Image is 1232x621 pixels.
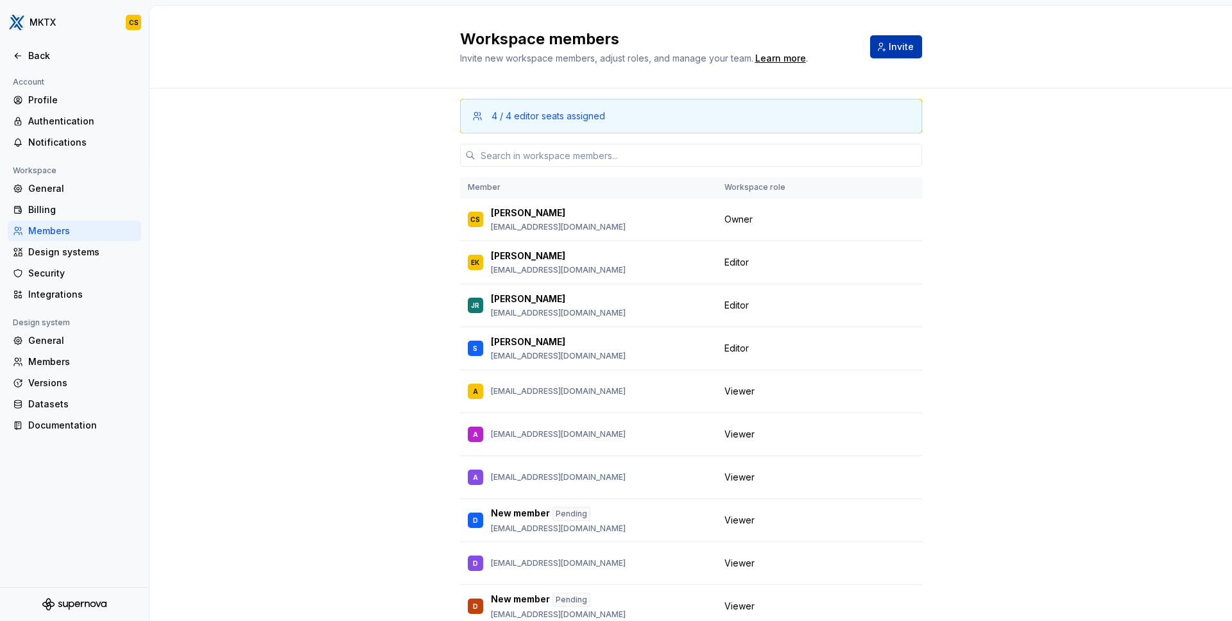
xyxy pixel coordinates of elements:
span: . [753,54,808,64]
a: Documentation [8,415,141,436]
div: Documentation [28,419,136,432]
span: Invite new workspace members, adjust roles, and manage your team. [460,53,753,64]
a: Profile [8,90,141,110]
p: [EMAIL_ADDRESS][DOMAIN_NAME] [491,265,626,275]
span: Viewer [724,514,755,527]
span: Viewer [724,557,755,570]
button: MKTXCS [3,8,146,37]
p: [EMAIL_ADDRESS][DOMAIN_NAME] [491,609,626,620]
div: Members [28,225,136,237]
div: Billing [28,203,136,216]
span: Viewer [724,471,755,484]
svg: Supernova Logo [42,598,107,611]
p: [EMAIL_ADDRESS][DOMAIN_NAME] [491,558,626,568]
p: New member [491,507,550,521]
p: New member [491,593,550,607]
div: Design system [8,315,75,330]
div: Datasets [28,398,136,411]
div: General [28,182,136,195]
th: Workspace role [717,177,815,198]
div: S [473,342,477,355]
span: Editor [724,299,749,312]
div: MKTX [30,16,56,29]
span: Viewer [724,385,755,398]
div: D [473,600,478,613]
span: Editor [724,256,749,269]
p: [PERSON_NAME] [491,336,565,348]
div: Account [8,74,49,90]
div: D [473,514,478,527]
span: Viewer [724,600,755,613]
div: JR [471,299,479,312]
div: A [473,471,478,484]
span: Editor [724,342,749,355]
div: Security [28,267,136,280]
span: Viewer [724,428,755,441]
p: [EMAIL_ADDRESS][DOMAIN_NAME] [491,429,626,439]
div: A [473,385,478,398]
a: Members [8,352,141,372]
th: Member [460,177,717,198]
a: Datasets [8,394,141,414]
a: Security [8,263,141,284]
p: [EMAIL_ADDRESS][DOMAIN_NAME] [491,386,626,396]
h2: Workspace members [460,29,855,49]
div: Integrations [28,288,136,301]
div: Pending [552,507,590,521]
p: [EMAIL_ADDRESS][DOMAIN_NAME] [491,351,626,361]
a: Design systems [8,242,141,262]
span: Invite [889,40,914,53]
p: [PERSON_NAME] [491,293,565,305]
a: Authentication [8,111,141,132]
p: [EMAIL_ADDRESS][DOMAIN_NAME] [491,308,626,318]
a: Members [8,221,141,241]
a: Integrations [8,284,141,305]
span: Owner [724,213,753,226]
div: CS [470,213,480,226]
div: EK [471,256,479,269]
div: 4 / 4 editor seats assigned [492,110,605,123]
a: Notifications [8,132,141,153]
a: General [8,178,141,199]
input: Search in workspace members... [475,144,922,167]
a: General [8,330,141,351]
p: [PERSON_NAME] [491,250,565,262]
div: Design systems [28,246,136,259]
div: Pending [552,593,590,607]
p: [PERSON_NAME] [491,207,565,219]
div: Back [28,49,136,62]
div: D [473,557,478,570]
p: [EMAIL_ADDRESS][DOMAIN_NAME] [491,222,626,232]
a: Back [8,46,141,66]
img: 6599c211-2218-4379-aa47-474b768e6477.png [9,15,24,30]
div: CS [129,17,139,28]
a: Billing [8,200,141,220]
div: Notifications [28,136,136,149]
div: Workspace [8,163,62,178]
div: Authentication [28,115,136,128]
div: General [28,334,136,347]
p: [EMAIL_ADDRESS][DOMAIN_NAME] [491,523,626,534]
div: Versions [28,377,136,389]
div: Profile [28,94,136,106]
div: A [473,428,478,441]
a: Versions [8,373,141,393]
div: Members [28,355,136,368]
p: [EMAIL_ADDRESS][DOMAIN_NAME] [491,472,626,482]
a: Learn more [755,52,806,65]
button: Invite [870,35,922,58]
